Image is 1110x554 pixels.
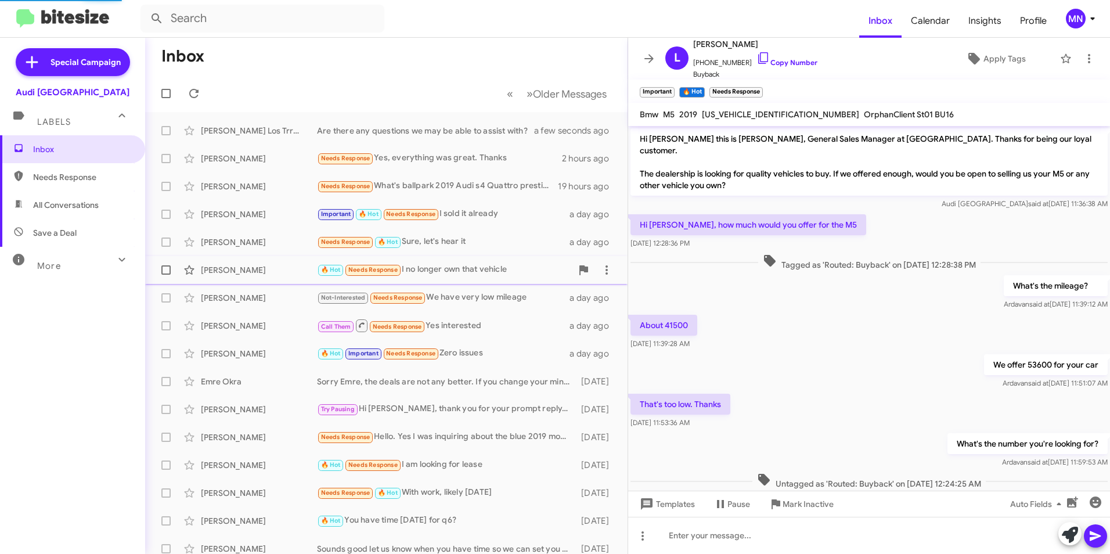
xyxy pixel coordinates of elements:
div: [PERSON_NAME] [201,236,317,248]
button: MN [1056,9,1097,28]
span: Bmw [640,109,658,120]
h1: Inbox [161,47,204,66]
button: Pause [704,494,759,515]
div: [DATE] [576,404,618,415]
span: Not-Interested [321,294,366,301]
nav: Page navigation example [500,82,614,106]
span: 🔥 Hot [378,238,398,246]
span: Needs Response [348,461,398,469]
span: OrphanClient St01 BU16 [864,109,954,120]
span: L [674,49,680,67]
span: Important [321,210,351,218]
span: Special Campaign [51,56,121,68]
span: Ardavan [DATE] 11:59:53 AM [1002,458,1108,466]
p: What's the number you're looking for? [947,433,1108,454]
span: Needs Response [321,238,370,246]
a: Copy Number [756,58,817,67]
div: a day ago [570,292,618,304]
span: Apply Tags [983,48,1026,69]
div: [PERSON_NAME] [201,264,317,276]
span: Older Messages [533,88,607,100]
a: Calendar [902,4,959,38]
p: We offer 53600 for your car [984,354,1108,375]
span: Needs Response [321,489,370,497]
span: 🔥 Hot [321,266,341,274]
button: Next [520,82,614,106]
div: Emre Okra [201,376,317,387]
span: Templates [637,494,695,515]
div: Hi [PERSON_NAME], thank you for your prompt reply. We revisited your deal and it looks like we're... [317,402,576,416]
div: a day ago [570,236,618,248]
span: Labels [37,117,71,127]
div: 19 hours ago [558,181,618,192]
div: [PERSON_NAME] [201,431,317,443]
div: MN [1066,9,1086,28]
span: Audi [GEOGRAPHIC_DATA] [DATE] 11:36:38 AM [942,199,1108,208]
span: [DATE] 11:39:28 AM [630,339,690,348]
div: [DATE] [576,459,618,471]
span: Needs Response [33,171,132,183]
small: Needs Response [709,87,763,98]
span: Important [348,350,379,357]
div: Are there any questions we may be able to assist with? [317,125,549,136]
span: [US_VEHICLE_IDENTIFICATION_NUMBER] [702,109,859,120]
div: [DATE] [576,515,618,527]
span: Profile [1011,4,1056,38]
div: [DATE] [576,487,618,499]
div: Audi [GEOGRAPHIC_DATA] [16,87,129,98]
button: Mark Inactive [759,494,843,515]
span: « [507,87,513,101]
div: Hello. Yes I was inquiring about the blue 2019 model 3. I was speaking to [PERSON_NAME] and [PERS... [317,430,576,444]
div: What's ballpark 2019 Audi s4 Quattro prestige with 63k miles? [317,179,558,193]
span: » [527,87,533,101]
div: [DATE] [576,376,618,387]
div: a few seconds ago [549,125,618,136]
div: [PERSON_NAME] [201,320,317,332]
span: Buyback [693,69,817,80]
a: Special Campaign [16,48,130,76]
span: Try Pausing [321,405,355,413]
div: I no longer own that vehicle [317,263,572,276]
span: All Conversations [33,199,99,211]
div: [DATE] [576,431,618,443]
span: [PHONE_NUMBER] [693,51,817,69]
div: a day ago [570,348,618,359]
div: We have very low mileage [317,291,570,304]
span: Ardavan [DATE] 11:39:12 AM [1004,300,1108,308]
span: Needs Response [386,350,435,357]
div: [PERSON_NAME] [201,459,317,471]
span: Needs Response [386,210,435,218]
div: [PERSON_NAME] [201,487,317,499]
span: said at [1029,300,1050,308]
div: [PERSON_NAME] Los Trrenas [201,125,317,136]
input: Search [140,5,384,33]
div: Yes, everything was great. Thanks [317,152,562,165]
a: Insights [959,4,1011,38]
span: 🔥 Hot [321,517,341,524]
span: Ardavan [DATE] 11:51:07 AM [1003,379,1108,387]
p: That's too low. Thanks [630,394,730,415]
span: Needs Response [373,323,422,330]
div: With work, likely [DATE] [317,486,576,499]
span: [PERSON_NAME] [693,37,817,51]
small: Important [640,87,675,98]
span: [DATE] 11:53:36 AM [630,418,690,427]
div: I sold it already [317,207,570,221]
span: Needs Response [348,266,398,274]
div: [PERSON_NAME] [201,181,317,192]
div: [PERSON_NAME] [201,208,317,220]
span: said at [1028,458,1048,466]
span: 🔥 Hot [321,350,341,357]
div: You have time [DATE] for q6? [317,514,576,527]
span: said at [1028,199,1048,208]
a: Inbox [859,4,902,38]
p: What's the mileage? [1004,275,1108,296]
span: Tagged as 'Routed: Buyback' on [DATE] 12:28:38 PM [758,254,981,271]
span: Auto Fields [1010,494,1066,515]
div: 2 hours ago [562,153,618,164]
span: 🔥 Hot [321,461,341,469]
span: Untagged as 'Routed: Buyback' on [DATE] 12:24:25 AM [752,473,986,490]
div: Zero issues [317,347,570,360]
button: Auto Fields [1001,494,1075,515]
